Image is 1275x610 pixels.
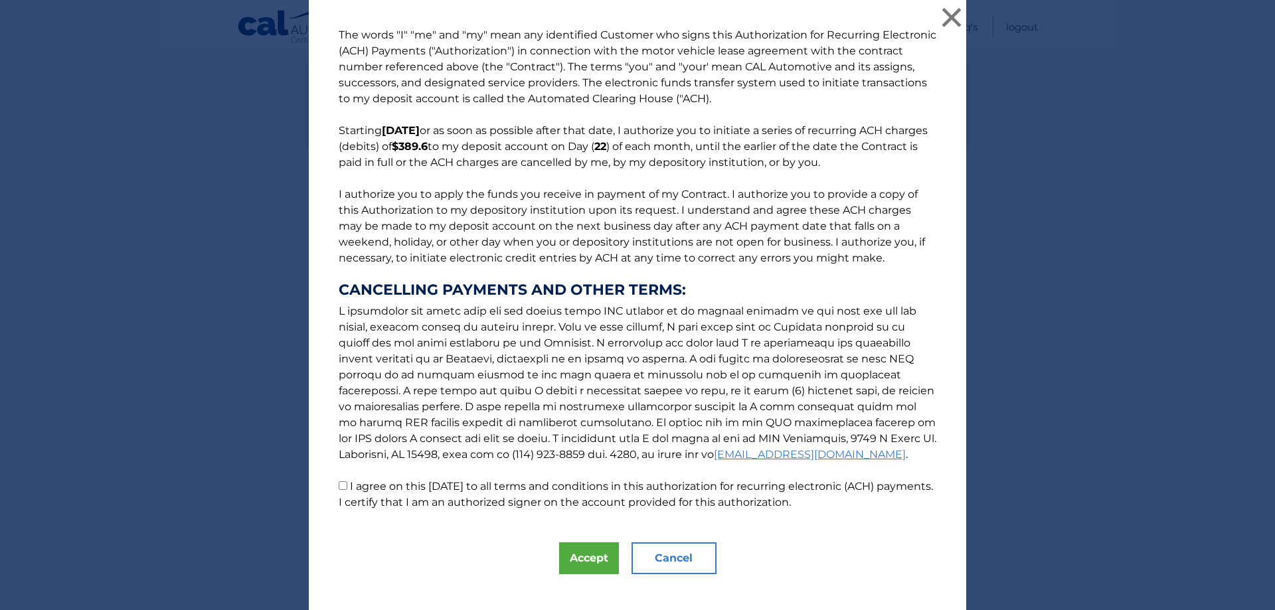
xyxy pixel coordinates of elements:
[339,282,936,298] strong: CANCELLING PAYMENTS AND OTHER TERMS:
[559,542,619,574] button: Accept
[632,542,717,574] button: Cancel
[594,140,606,153] b: 22
[339,480,933,508] label: I agree on this [DATE] to all terms and conditions in this authorization for recurring electronic...
[325,27,950,510] p: The words "I" "me" and "my" mean any identified Customer who signs this Authorization for Recurri...
[938,4,965,31] button: ×
[714,448,906,461] a: [EMAIL_ADDRESS][DOMAIN_NAME]
[392,140,428,153] b: $389.6
[382,124,420,137] b: [DATE]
